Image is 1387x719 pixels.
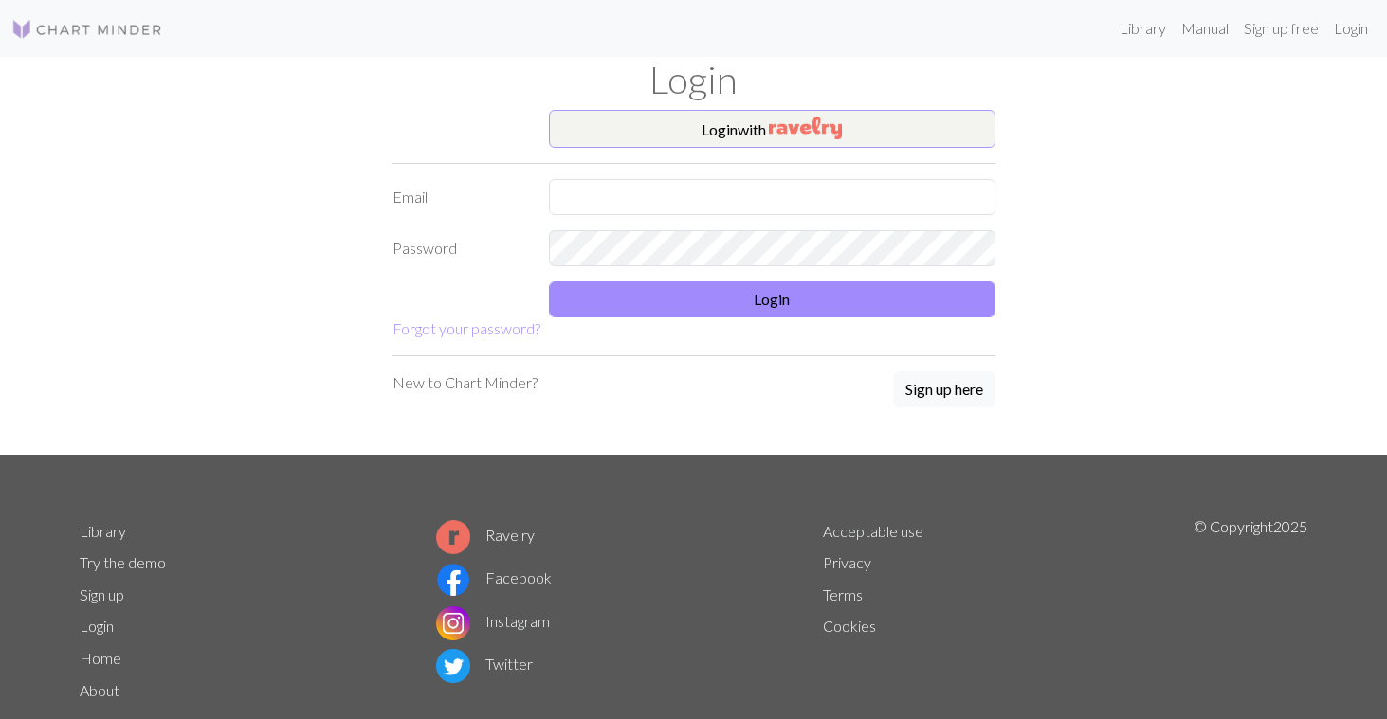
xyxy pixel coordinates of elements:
[893,371,995,409] a: Sign up here
[80,617,114,635] a: Login
[392,319,540,337] a: Forgot your password?
[823,522,923,540] a: Acceptable use
[80,585,124,603] a: Sign up
[436,612,550,630] a: Instagram
[80,649,121,667] a: Home
[436,520,470,554] img: Ravelry logo
[80,681,119,699] a: About
[893,371,995,407] button: Sign up here
[436,568,552,586] a: Facebook
[436,606,470,640] img: Instagram logo
[392,371,538,394] p: New to Chart Minder?
[1194,515,1307,707] p: © Copyright 2025
[436,526,535,544] a: Ravelry
[80,553,166,571] a: Try the demo
[381,230,538,266] label: Password
[823,553,871,571] a: Privacy
[436,655,533,673] a: Twitter
[823,585,863,603] a: Terms
[549,281,995,317] button: Login
[549,110,995,148] button: Loginwith
[769,117,842,139] img: Ravelry
[1326,9,1376,47] a: Login
[68,57,1320,102] h1: Login
[1174,9,1236,47] a: Manual
[11,18,163,41] img: Logo
[823,617,876,635] a: Cookies
[1236,9,1326,47] a: Sign up free
[1112,9,1174,47] a: Library
[80,522,126,540] a: Library
[381,179,538,215] label: Email
[436,563,470,597] img: Facebook logo
[436,649,470,683] img: Twitter logo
